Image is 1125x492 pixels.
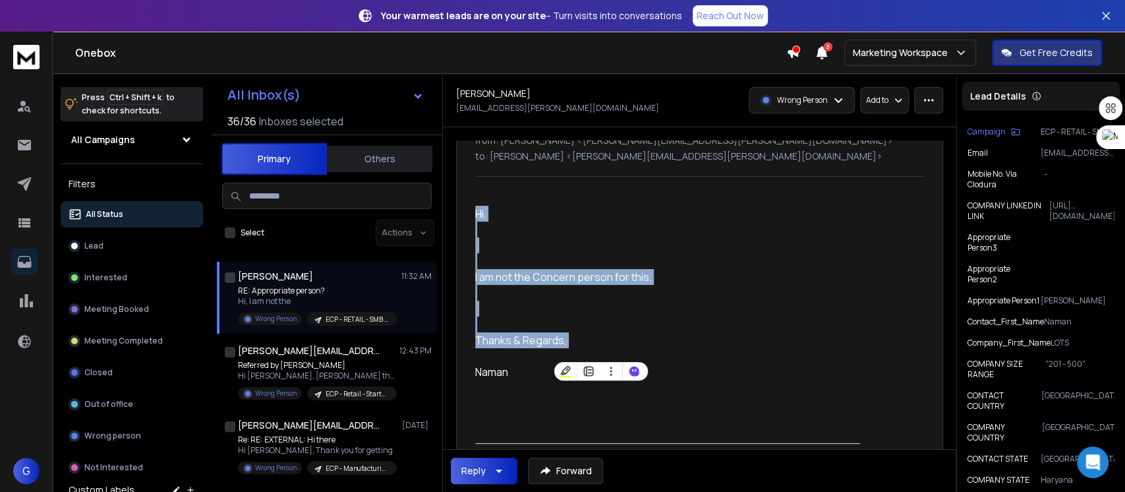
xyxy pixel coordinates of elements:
[475,134,924,147] p: from: [PERSON_NAME] <[PERSON_NAME][EMAIL_ADDRESS][PERSON_NAME][DOMAIN_NAME]>
[967,127,1006,137] p: Campaign
[13,45,40,69] img: logo
[475,206,486,221] span: Hi,
[238,435,396,445] p: Re: RE: EXTERNAL: Hi there
[777,95,828,106] p: Wrong Person
[1044,169,1114,190] p: -
[86,209,123,220] p: All Status
[326,389,389,399] p: ECP - Retail - Startup | [PERSON_NAME]
[1041,475,1114,485] p: Haryana
[967,475,1029,485] p: COMPANY STATE
[238,445,396,456] p: Hi [PERSON_NAME], Thank you for getting
[238,270,313,283] h1: [PERSON_NAME]
[697,9,764,22] p: Reach Out Now
[451,458,517,484] button: Reply
[61,359,203,386] button: Closed
[967,390,1041,412] p: CONTACT COUNTRY
[326,464,389,474] p: ECP - Manufacturing - Enterprise | [PERSON_NAME]
[967,264,1041,285] p: Appropriate Person2
[84,399,133,410] p: Out of office
[61,454,203,481] button: Not Interested
[456,87,531,100] h1: [PERSON_NAME]
[693,5,768,26] a: Reach Out Now
[456,103,659,113] p: [EMAIL_ADDRESS][PERSON_NAME][DOMAIN_NAME]
[61,127,203,153] button: All Campaigns
[61,296,203,323] button: Meeting Booked
[823,42,832,51] span: 3
[71,133,135,146] h1: All Campaigns
[238,371,396,381] p: Hi [PERSON_NAME], [PERSON_NAME] thought it would
[853,46,953,59] p: Marketing Workspace
[1041,454,1114,464] p: [GEOGRAPHIC_DATA]
[475,365,508,379] span: Naman
[255,314,297,324] p: Wrong Person
[967,232,1041,253] p: Appropriate Person3
[399,346,432,356] p: 12:43 PM
[475,150,924,163] p: to: [PERSON_NAME] <[PERSON_NAME][EMAIL_ADDRESS][PERSON_NAME][DOMAIN_NAME]>
[255,388,297,398] p: Wrong Person
[967,422,1042,443] p: COMPANY COUNTRY
[238,286,396,296] p: RE: Appropriate person?
[84,462,143,473] p: Not Interested
[1041,127,1114,137] p: ECP - RETAIL - SMB | [PERSON_NAME]
[1041,390,1114,412] p: [GEOGRAPHIC_DATA]
[61,233,203,259] button: Lead
[967,338,1051,348] p: Company_First_Name
[967,295,1039,306] p: Appropriate Person1
[528,458,603,484] button: Forward
[1041,295,1114,306] p: [PERSON_NAME]
[61,328,203,354] button: Meeting Completed
[461,464,486,477] div: Reply
[326,315,389,324] p: ECP - RETAIL - SMB | [PERSON_NAME]
[84,304,149,315] p: Meeting Booked
[84,272,127,283] p: Interested
[1051,338,1114,348] p: LOTS
[1049,200,1115,222] p: [URL][DOMAIN_NAME]
[967,127,1020,137] button: Campaign
[1077,446,1109,478] div: Open Intercom Messenger
[13,458,40,484] button: G
[1045,359,1114,380] p: "201 - 500"
[967,200,1049,222] p: COMPANY LINKEDIN LINK
[61,423,203,449] button: Wrong person
[82,91,175,117] p: Press to check for shortcuts.
[381,9,546,22] strong: Your warmest leads are on your site
[84,431,141,441] p: Wrong person
[84,241,103,251] p: Lead
[61,391,203,417] button: Out of office
[238,419,383,432] h1: [PERSON_NAME][EMAIL_ADDRESS][PERSON_NAME][DOMAIN_NAME]
[1041,148,1114,158] p: [EMAIL_ADDRESS][PERSON_NAME][DOMAIN_NAME]
[381,9,682,22] p: – Turn visits into conversations
[992,40,1102,66] button: Get Free Credits
[217,82,434,108] button: All Inbox(s)
[259,113,343,129] h3: Inboxes selected
[967,359,1045,380] p: COMPANY SIZE RANGE
[967,454,1028,464] p: CONTACT STATE
[227,113,256,129] span: 36 / 36
[970,90,1026,103] p: Lead Details
[475,333,567,348] span: Thanks & Regards,
[401,271,432,282] p: 11:32 AM
[402,420,432,431] p: [DATE]
[967,317,1044,327] p: Contact_First_Name
[1042,422,1114,443] p: [GEOGRAPHIC_DATA]
[238,296,396,307] p: Hi, I am not the
[61,201,203,228] button: All Status
[61,264,203,291] button: Interested
[238,344,383,357] h1: [PERSON_NAME][EMAIL_ADDRESS][DOMAIN_NAME]
[967,148,988,158] p: Email
[84,336,163,346] p: Meeting Completed
[866,95,888,106] p: Add to
[107,90,163,105] span: Ctrl + Shift + k
[227,88,301,102] h1: All Inbox(s)
[255,463,297,473] p: Wrong Person
[61,175,203,193] h3: Filters
[1020,46,1093,59] p: Get Free Credits
[84,367,113,378] p: Closed
[238,360,396,371] p: Referred by [PERSON_NAME]
[1044,317,1114,327] p: Naman
[327,144,432,173] button: Others
[221,143,327,175] button: Primary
